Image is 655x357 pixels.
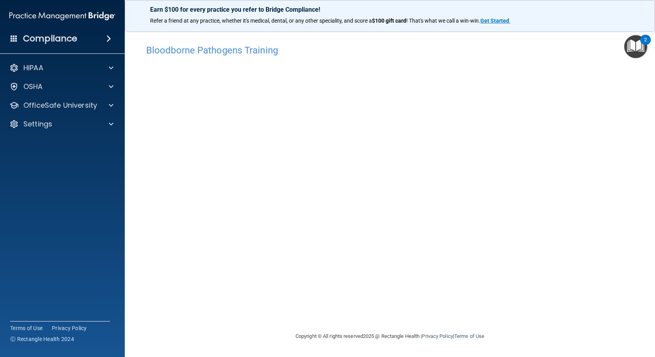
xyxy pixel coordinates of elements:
[9,82,113,91] a: OSHA
[23,101,97,110] p: OfficeSafe University
[422,333,453,339] a: Privacy Policy
[9,119,113,129] a: Settings
[9,101,113,110] a: OfficeSafe University
[454,333,484,339] a: Terms of Use
[372,18,406,24] strong: $100 gift card
[10,324,42,332] a: Terms of Use
[23,119,52,129] p: Settings
[23,63,43,73] p: HIPAA
[10,335,74,343] span: Ⓒ Rectangle Health 2024
[146,45,634,55] h4: Bloodborne Pathogens Training
[9,8,115,24] img: PMB logo
[624,35,647,58] button: Open Resource Center, 2 new notifications
[9,63,113,73] a: HIPAA
[248,324,532,349] div: Copyright © All rights reserved 2025 @ Rectangle Health | |
[644,40,647,50] div: 2
[23,33,77,44] h4: Compliance
[150,18,372,24] span: Refer a friend at any practice, whether it's medical, dental, or any other speciality, and score a
[480,18,510,24] a: Get Started
[52,324,87,332] a: Privacy Policy
[146,60,634,300] iframe: bbp
[150,6,630,13] p: Earn $100 for every practice you refer to Bridge Compliance!
[406,18,480,24] span: ! That's what we call a win-win.
[480,18,509,24] strong: Get Started
[23,82,43,91] p: OSHA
